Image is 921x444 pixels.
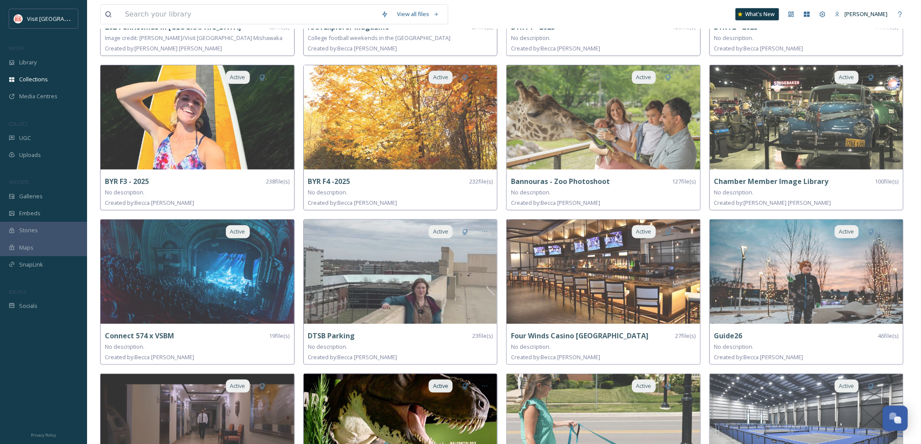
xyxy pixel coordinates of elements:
[714,343,754,351] span: No description.
[736,8,779,20] a: What's New
[19,92,57,100] span: Media Centres
[714,34,754,42] span: No description.
[105,353,194,361] span: Created by: Becca [PERSON_NAME]
[636,382,652,390] span: Active
[710,220,904,324] img: 76fe10eb-cd0c-4594-826d-a2a6158f2e2c.jpg
[308,343,348,351] span: No description.
[9,120,27,127] span: COLLECT
[19,151,41,159] span: Uploads
[511,44,600,52] span: Created by: Becca [PERSON_NAME]
[27,14,94,23] span: Visit [GEOGRAPHIC_DATA]
[714,44,803,52] span: Created by: Becca [PERSON_NAME]
[511,343,551,351] span: No description.
[511,177,610,186] strong: Bannouras - Zoo Photoshoot
[672,177,696,186] span: 127 file(s)
[845,10,888,18] span: [PERSON_NAME]
[19,260,43,269] span: SnapLink
[19,134,31,142] span: UGC
[308,353,397,361] span: Created by: Becca [PERSON_NAME]
[105,331,174,341] strong: Connect 574 x VSBM
[839,227,854,236] span: Active
[308,188,348,196] span: No description.
[31,429,56,440] a: Privacy Policy
[308,177,350,186] strong: BYR F4 -2025
[230,73,245,81] span: Active
[710,65,904,170] img: 7b086dbe-4a24-4a7b-abe0-ce349553d2a5.jpg
[875,177,899,186] span: 100 file(s)
[472,332,493,340] span: 23 file(s)
[101,220,294,324] img: ef78cfcd-5b59-49d6-96ed-732625cc3f05.jpg
[393,6,444,23] a: View all files
[878,332,899,340] span: 46 file(s)
[433,227,448,236] span: Active
[266,177,290,186] span: 238 file(s)
[19,244,34,252] span: Maps
[507,220,700,324] img: 6877a19d-68a1-4874-ac17-3ede345bb409.jpg
[19,209,40,217] span: Embeds
[511,331,649,341] strong: Four Winds Casino [GEOGRAPHIC_DATA]
[269,332,290,340] span: 19 file(s)
[714,188,754,196] span: No description.
[105,343,145,351] span: No description.
[105,199,194,207] span: Created by: Becca [PERSON_NAME]
[308,199,397,207] span: Created by: Becca [PERSON_NAME]
[433,382,448,390] span: Active
[714,331,743,341] strong: Guide26
[9,45,24,51] span: MEDIA
[714,177,829,186] strong: Chamber Member Image Library
[308,331,355,341] strong: DTSB Parking
[9,179,29,185] span: WIDGETS
[304,65,497,170] img: 2fe7e193-3e08-4e6e-9d4b-40b949ed58f4.jpg
[714,199,831,207] span: Created by: [PERSON_NAME] [PERSON_NAME]
[507,65,700,170] img: 2c00b21e-c5b3-455a-a9c5-95628afb62db.jpg
[883,406,908,431] button: Open Chat
[101,65,294,170] img: 73ac3443-683b-446f-89d7-2db828935dd9.jpg
[511,188,551,196] span: No description.
[714,353,803,361] span: Created by: Becca [PERSON_NAME]
[433,73,448,81] span: Active
[9,288,26,295] span: SOCIALS
[511,199,600,207] span: Created by: Becca [PERSON_NAME]
[676,332,696,340] span: 27 file(s)
[636,227,652,236] span: Active
[105,177,149,186] strong: BYR F3 - 2025
[511,34,551,42] span: No description.
[19,302,37,310] span: Socials
[19,58,37,67] span: Library
[105,188,145,196] span: No description.
[31,432,56,438] span: Privacy Policy
[308,34,451,42] span: College football weekends in the [GEOGRAPHIC_DATA]
[469,177,493,186] span: 232 file(s)
[636,73,652,81] span: Active
[830,6,892,23] a: [PERSON_NAME]
[19,226,38,234] span: Stories
[121,5,377,24] input: Search your library
[19,75,48,83] span: Collections
[308,44,397,52] span: Created by: Becca [PERSON_NAME]
[105,34,282,42] span: Image credit: [PERSON_NAME]/Visit [GEOGRAPHIC_DATA] Mishawaka
[230,227,245,236] span: Active
[839,382,854,390] span: Active
[19,192,43,200] span: Galleries
[105,44,222,52] span: Created by: [PERSON_NAME] [PERSON_NAME]
[511,353,600,361] span: Created by: Becca [PERSON_NAME]
[230,382,245,390] span: Active
[839,73,854,81] span: Active
[14,14,23,23] img: vsbm-stackedMISH_CMYKlogo2017.jpg
[304,220,497,324] img: fc87cc4e-6793-44a4-badd-6ec3f0321583.jpg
